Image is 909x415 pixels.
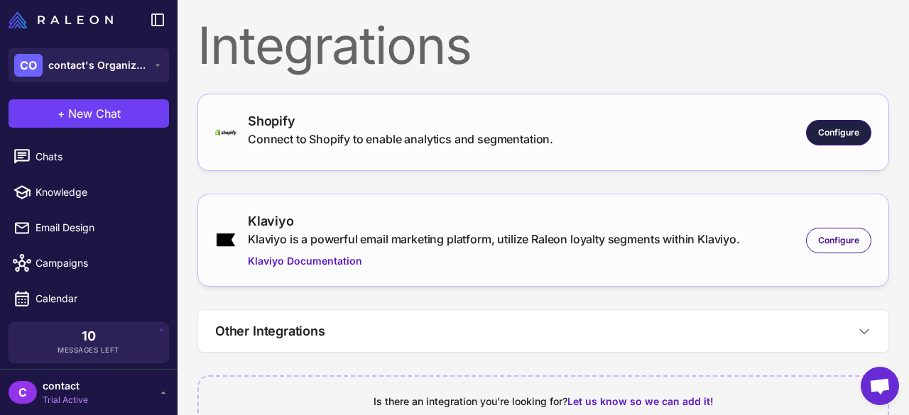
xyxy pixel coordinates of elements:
div: Shopify [248,111,553,131]
span: contact's Organization [48,57,148,73]
div: Is there an integration you're looking for? [216,394,871,409]
a: Calendar [6,284,172,314]
span: Let us know so we can add it! [567,395,714,407]
span: Chats [36,149,160,165]
img: shopify-logo-primary-logo-456baa801ee66a0a435671082365958316831c9960c480451dd0330bcdae304f.svg [215,129,236,135]
button: Other Integrations [198,310,888,352]
span: Configure [818,234,859,247]
button: +New Chat [9,99,169,128]
div: Open chat [861,367,899,405]
div: Klaviyo [248,211,740,231]
div: Klaviyo is a powerful email marketing platform, utilize Raleon loyalty segments within Klaviyo. [248,231,740,248]
a: Campaigns [6,248,172,278]
a: Chats [6,142,172,172]
span: Calendar [36,291,160,306]
a: Raleon Logo [9,11,119,28]
a: Segments [6,319,172,349]
span: Trial Active [43,394,88,406]
div: Connect to Shopify to enable analytics and segmentation. [248,131,553,148]
img: Raleon Logo [9,11,113,28]
div: C [9,381,37,404]
span: Messages Left [58,345,120,355]
img: klaviyo.png [215,232,236,248]
h3: Other Integrations [215,321,325,341]
span: 10 [82,330,96,343]
a: Klaviyo Documentation [248,253,740,269]
span: Campaigns [36,255,160,271]
div: CO [14,54,43,77]
a: Knowledge [6,177,172,207]
div: Integrations [197,20,889,71]
span: + [58,105,65,122]
span: contact [43,378,88,394]
button: COcontact's Organization [9,48,169,82]
span: Configure [818,126,859,139]
span: Knowledge [36,184,160,200]
span: Email Design [36,220,160,236]
a: Email Design [6,213,172,243]
span: New Chat [68,105,121,122]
